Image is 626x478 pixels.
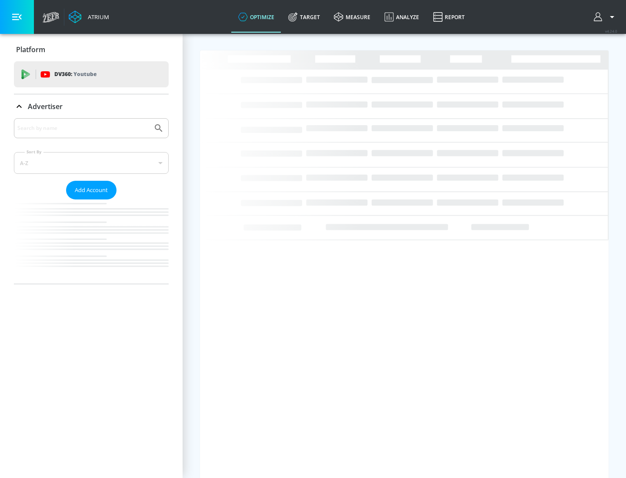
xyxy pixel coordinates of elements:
[327,1,377,33] a: measure
[17,123,149,134] input: Search by name
[14,118,169,284] div: Advertiser
[73,70,97,79] p: Youtube
[28,102,63,111] p: Advertiser
[14,152,169,174] div: A-Z
[66,181,117,199] button: Add Account
[54,70,97,79] p: DV360:
[69,10,109,23] a: Atrium
[426,1,472,33] a: Report
[605,29,617,33] span: v 4.24.0
[281,1,327,33] a: Target
[16,45,45,54] p: Platform
[75,185,108,195] span: Add Account
[14,94,169,119] div: Advertiser
[377,1,426,33] a: Analyze
[84,13,109,21] div: Atrium
[14,199,169,284] nav: list of Advertiser
[25,149,43,155] label: Sort By
[231,1,281,33] a: optimize
[14,37,169,62] div: Platform
[14,61,169,87] div: DV360: Youtube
